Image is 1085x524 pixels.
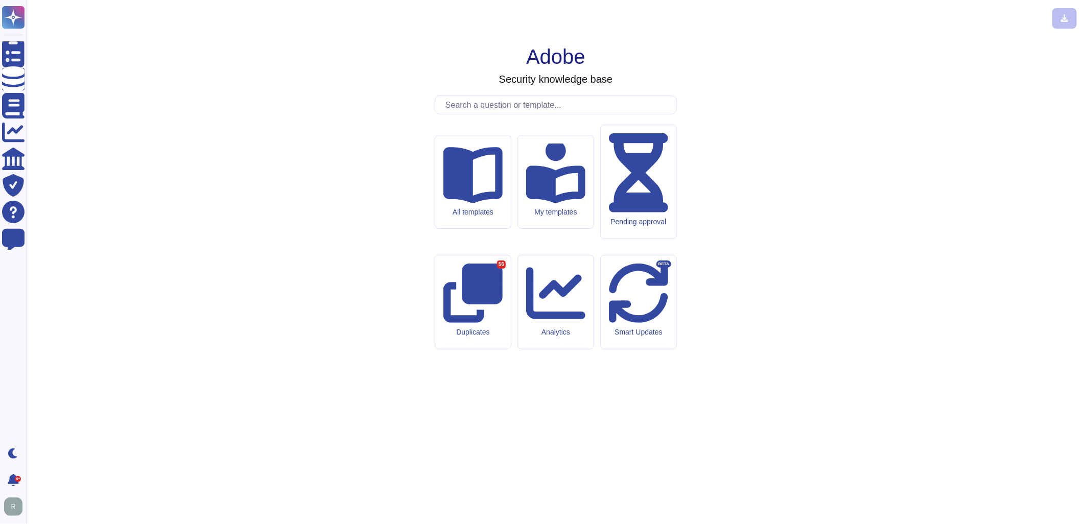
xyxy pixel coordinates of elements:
[499,73,612,85] h3: Security knowledge base
[497,260,506,269] div: 56
[2,495,30,518] button: user
[526,208,585,217] div: My templates
[15,476,21,482] div: 9+
[440,96,676,114] input: Search a question or template...
[526,328,585,337] div: Analytics
[443,208,503,217] div: All templates
[443,328,503,337] div: Duplicates
[4,497,22,516] img: user
[609,218,668,226] div: Pending approval
[609,328,668,337] div: Smart Updates
[656,260,671,268] div: BETA
[526,44,585,69] h1: Adobe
